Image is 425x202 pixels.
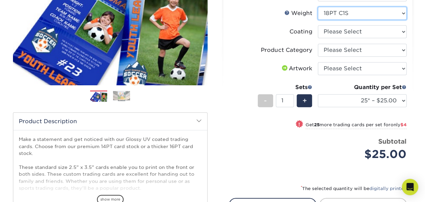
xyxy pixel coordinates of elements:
[369,186,407,191] a: digitally printed
[298,121,300,128] span: !
[261,46,312,54] div: Product Category
[402,179,418,195] div: Open Intercom Messenger
[113,91,130,101] img: Trading Cards 02
[302,96,307,106] span: +
[323,146,407,162] div: $25.00
[314,122,320,127] strong: 25
[391,122,407,127] span: only
[289,28,312,36] div: Coating
[306,122,407,129] small: Get more trading cards per set for
[258,83,312,91] div: Sets
[264,96,267,106] span: -
[378,138,407,145] strong: Subtotal
[90,91,107,103] img: Trading Cards 01
[13,113,207,130] h2: Product Description
[281,64,312,73] div: Artwork
[284,9,312,17] div: Weight
[400,122,407,127] span: $4
[301,186,407,191] small: The selected quantity will be
[318,83,407,91] div: Quantity per Set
